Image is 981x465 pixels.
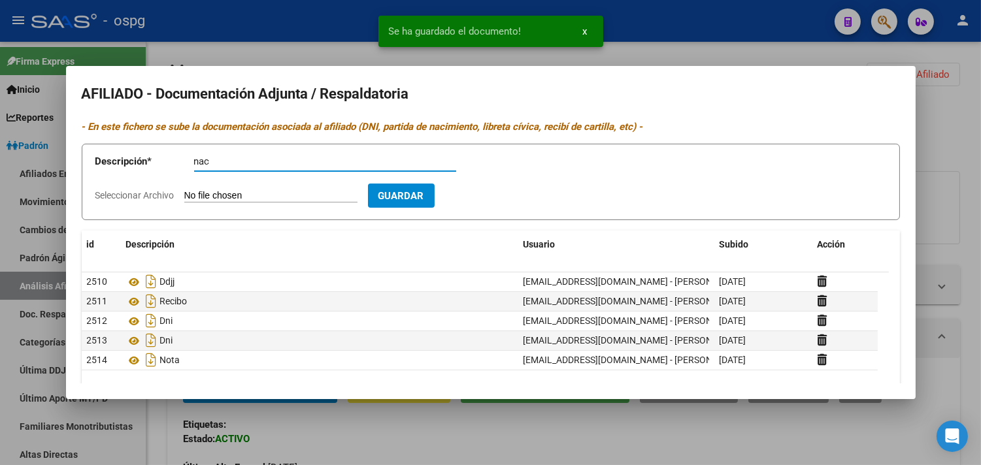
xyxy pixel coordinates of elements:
span: Guardar [378,190,424,202]
button: Guardar [368,184,435,208]
span: Se ha guardado el documento! [389,25,522,38]
i: - En este fichero se sube la documentación asociada al afiliado (DNI, partida de nacimiento, libr... [82,121,643,133]
div: Open Intercom Messenger [937,421,968,452]
datatable-header-cell: Subido [714,231,812,259]
datatable-header-cell: Acción [812,231,878,259]
datatable-header-cell: Descripción [121,231,518,259]
button: x [573,20,598,43]
span: [EMAIL_ADDRESS][DOMAIN_NAME] - [PERSON_NAME] [524,315,745,326]
datatable-header-cell: Usuario [518,231,714,259]
span: [EMAIL_ADDRESS][DOMAIN_NAME] - [PERSON_NAME] [524,335,745,345]
span: [DATE] [720,355,746,365]
span: Subido [720,239,749,249]
span: 2510 [87,276,108,287]
span: [DATE] [720,276,746,287]
span: Descripción [126,239,175,249]
datatable-header-cell: id [82,231,121,259]
span: 2513 [87,335,108,345]
p: Descripción [95,154,194,169]
i: Descargar documento [143,291,160,312]
i: Descargar documento [143,271,160,292]
span: Ddjj [160,277,175,287]
span: Nota [160,355,180,366]
span: 2511 [87,296,108,306]
i: Descargar documento [143,349,160,370]
span: [EMAIL_ADDRESS][DOMAIN_NAME] - [PERSON_NAME] [524,276,745,287]
h2: AFILIADO - Documentación Adjunta / Respaldatoria [82,82,900,106]
span: [EMAIL_ADDRESS][DOMAIN_NAME] - [PERSON_NAME] [524,355,745,365]
span: Dni [160,336,173,346]
span: Usuario [524,239,556,249]
span: [EMAIL_ADDRESS][DOMAIN_NAME] - [PERSON_NAME] [524,296,745,306]
span: [DATE] [720,315,746,326]
span: x [583,25,588,37]
span: Acción [818,239,846,249]
i: Descargar documento [143,310,160,331]
i: Descargar documento [143,330,160,351]
span: Recibo [160,297,188,307]
span: Dni [160,316,173,327]
span: 2514 [87,355,108,365]
span: id [87,239,95,249]
span: Seleccionar Archivo [95,190,175,200]
span: [DATE] [720,296,746,306]
span: [DATE] [720,335,746,345]
span: 2512 [87,315,108,326]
